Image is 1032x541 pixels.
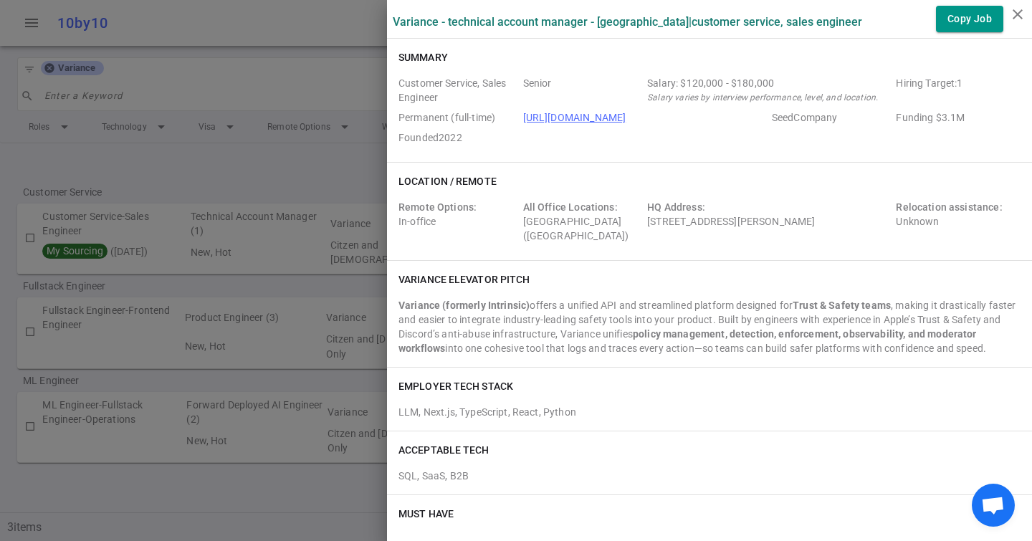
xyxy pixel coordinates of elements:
[793,300,891,311] strong: Trust & Safety teams
[523,110,766,125] span: Company URL
[936,6,1003,32] button: Copy Job
[398,110,517,125] span: Job Type
[398,174,497,188] h6: Location / Remote
[896,201,1002,213] span: Relocation assistance:
[393,15,862,29] label: Variance - Technical Account Manager - [GEOGRAPHIC_DATA] | Customer Service, Sales Engineer
[398,130,517,145] span: Employer Founded
[398,200,517,243] div: In-office
[398,300,530,311] strong: Variance (formerly Intrinsic)
[523,112,626,123] a: [URL][DOMAIN_NAME]
[972,484,1015,527] div: Open chat
[523,200,642,243] div: [GEOGRAPHIC_DATA] ([GEOGRAPHIC_DATA])
[647,76,890,90] div: Salary Range
[523,76,642,105] span: Level
[398,463,1021,483] div: SQL, SaaS, B2B
[398,272,530,287] h6: Variance elevator pitch
[398,76,517,105] span: Roles
[398,507,454,521] h6: Must Have
[896,200,1015,243] div: Unknown
[523,201,618,213] span: All Office Locations:
[398,379,513,393] h6: EMPLOYER TECH STACK
[398,298,1021,355] div: offers a unified API and streamlined platform designed for , making it drastically faster and eas...
[647,201,705,213] span: HQ Address:
[398,201,477,213] span: Remote Options:
[398,443,489,457] h6: ACCEPTABLE TECH
[398,328,977,354] strong: policy management, detection, enforcement, observability, and moderator workflows
[647,200,890,243] div: [STREET_ADDRESS][PERSON_NAME]
[647,92,878,102] i: Salary varies by interview performance, level, and location.
[398,50,448,64] h6: Summary
[1009,6,1026,23] i: close
[896,110,1015,125] span: Employer Founding
[896,76,1015,105] span: Hiring Target
[772,110,891,125] span: Employer Stage e.g. Series A
[398,406,576,418] span: LLM, Next.js, TypeScript, React, Python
